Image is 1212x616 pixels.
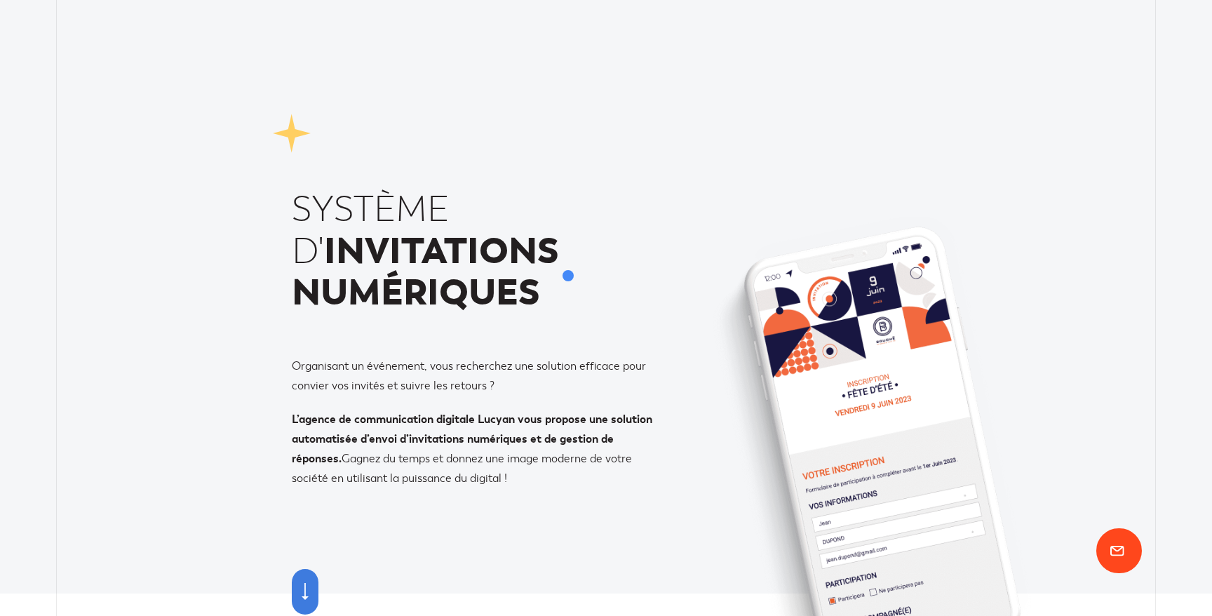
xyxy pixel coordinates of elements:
[292,410,652,488] p: Gagnez du temps et donnez une image moderne de votre société en utilisant la puissance du digital !
[292,227,559,317] strong: invitations numériques
[292,231,760,314] span: d'
[292,356,652,396] p: Organisant un événement, vous recherchez une solution efficace pour convier vos invités et suivre...
[292,189,760,231] span: Système
[292,412,652,466] strong: L’agence de communication digitale Lucyan vous propose une solution automatisée d’envoi d’invitat...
